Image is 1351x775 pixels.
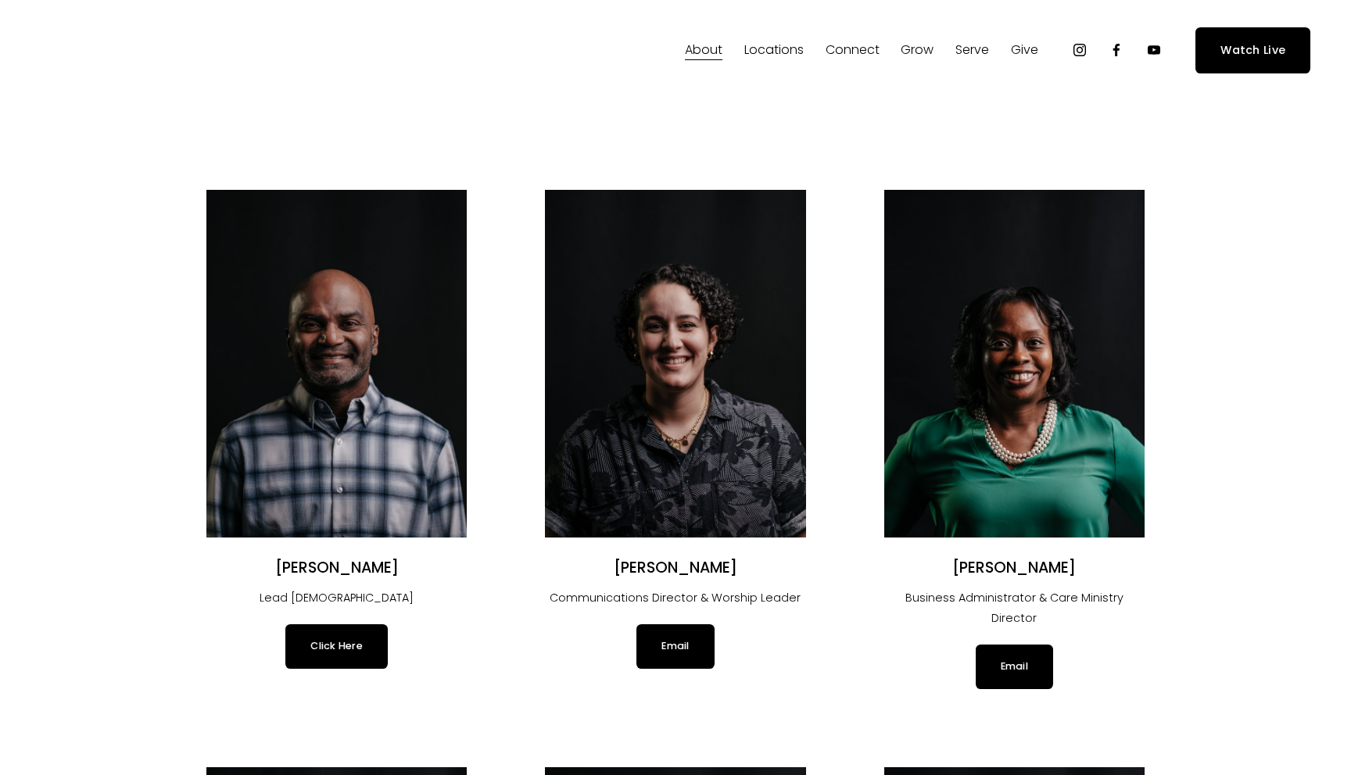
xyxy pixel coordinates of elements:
[976,645,1053,688] a: Email
[285,624,388,668] a: Click Here
[545,559,805,578] h2: [PERSON_NAME]
[206,588,467,609] p: Lead [DEMOGRAPHIC_DATA]
[1011,37,1038,62] a: folder dropdown
[884,559,1145,578] h2: [PERSON_NAME]
[1109,42,1124,58] a: Facebook
[636,624,714,668] a: Email
[901,37,934,62] a: folder dropdown
[1011,39,1038,62] span: Give
[884,588,1145,629] p: Business Administrator & Care Ministry Director
[545,588,805,609] p: Communications Director & Worship Leader
[901,39,934,62] span: Grow
[955,37,989,62] a: folder dropdown
[545,190,805,537] img: Angélica Smith
[1195,27,1310,73] a: Watch Live
[826,39,880,62] span: Connect
[685,37,722,62] a: folder dropdown
[41,34,259,66] img: Fellowship Memphis
[685,39,722,62] span: About
[744,37,804,62] a: folder dropdown
[826,37,880,62] a: folder dropdown
[1072,42,1088,58] a: Instagram
[206,559,467,578] h2: [PERSON_NAME]
[955,39,989,62] span: Serve
[1146,42,1162,58] a: YouTube
[744,39,804,62] span: Locations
